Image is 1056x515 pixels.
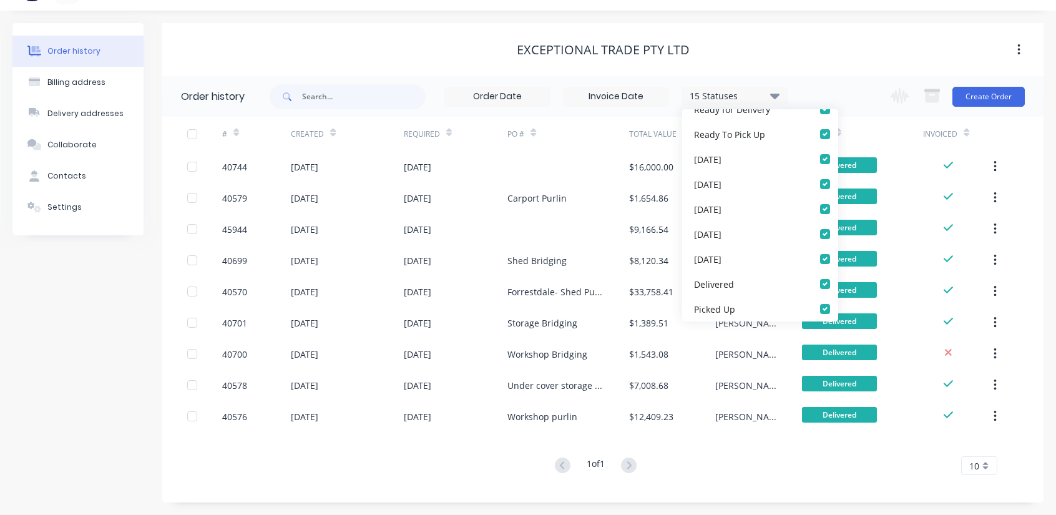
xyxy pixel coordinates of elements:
div: [DATE] [291,160,318,174]
div: 1 of 1 [587,457,605,475]
input: Order Date [445,87,550,106]
div: # [222,117,291,151]
div: $9,166.54 [629,223,668,236]
div: 40744 [222,160,247,174]
div: Exceptional Trade Pty Ltd [517,42,690,57]
div: [DATE] [404,410,431,423]
div: $12,409.23 [629,410,673,423]
div: 45944 [222,223,247,236]
div: 40578 [222,379,247,392]
div: Workshop purlin [507,410,577,423]
div: # [222,129,227,140]
div: $8,120.34 [629,254,668,267]
div: [PERSON_NAME] [715,379,777,392]
div: [DATE] [694,177,721,190]
span: 10 [969,459,979,473]
div: [DATE] [291,410,318,423]
div: Total Value [629,117,716,151]
div: [DATE] [291,192,318,205]
span: Delivered [802,313,877,329]
div: Under cover storage purlin [507,379,604,392]
div: [DATE] [694,252,721,265]
div: 40576 [222,410,247,423]
div: Delivered [694,277,734,290]
span: Delivered [802,189,877,204]
div: Forrestdale- Shed Purlin [507,285,604,298]
div: [DATE] [404,192,431,205]
div: Status [802,117,923,151]
span: Delivered [802,251,877,267]
div: [DATE] [694,227,721,240]
div: 15 Statuses [682,89,787,103]
button: Create Order [952,87,1025,107]
div: Required [404,117,507,151]
div: Delivery addresses [47,108,124,119]
div: Contacts [47,170,86,182]
button: Collaborate [12,129,144,160]
div: Created [291,129,324,140]
div: [DATE] [404,254,431,267]
div: [DATE] [291,348,318,361]
div: Total Value [629,129,677,140]
div: Ready To Pick Up [694,127,765,140]
button: Delivery addresses [12,98,144,129]
div: [DATE] [404,160,431,174]
input: Search... [302,84,426,109]
div: [PERSON_NAME] [715,348,777,361]
div: 40699 [222,254,247,267]
div: PO # [507,117,628,151]
div: $1,389.51 [629,316,668,330]
div: 40570 [222,285,247,298]
div: [DATE] [404,316,431,330]
div: [DATE] [291,223,318,236]
div: Picked Up [694,302,735,315]
button: Contacts [12,160,144,192]
button: Order history [12,36,144,67]
div: Storage Bridging [507,316,577,330]
div: [DATE] [404,348,431,361]
div: Shed Bridging [507,254,567,267]
div: Workshop Bridging [507,348,587,361]
div: Billing address [47,77,105,88]
span: Delivered [802,407,877,423]
div: Collaborate [47,139,97,150]
span: Delivered [802,220,877,235]
div: $7,008.68 [629,379,668,392]
div: $1,543.08 [629,348,668,361]
div: $33,758.41 [629,285,673,298]
div: [DATE] [404,285,431,298]
span: Delivered [802,282,877,298]
div: [DATE] [694,152,721,165]
div: Invoiced [923,129,957,140]
div: Created [291,117,403,151]
div: $1,654.86 [629,192,668,205]
div: [DATE] [291,254,318,267]
span: Delivered [802,376,877,391]
div: Order history [181,89,245,104]
div: Ready for Delivery [694,102,770,115]
div: [DATE] [291,316,318,330]
div: [PERSON_NAME] [715,410,777,423]
div: $16,000.00 [629,160,673,174]
div: [DATE] [291,379,318,392]
div: [PERSON_NAME] [715,316,777,330]
input: Invoice Date [564,87,668,106]
div: Settings [47,202,82,213]
div: 40701 [222,316,247,330]
button: Settings [12,192,144,223]
div: [DATE] [404,379,431,392]
div: PO # [507,129,524,140]
div: Required [404,129,440,140]
div: Order history [47,46,100,57]
span: Delivered [802,157,877,173]
div: 40700 [222,348,247,361]
span: Delivered [802,345,877,360]
button: Billing address [12,67,144,98]
div: [DATE] [404,223,431,236]
div: [DATE] [291,285,318,298]
div: Carport Purlin [507,192,567,205]
div: Invoiced [923,117,992,151]
div: [DATE] [694,202,721,215]
div: 40579 [222,192,247,205]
